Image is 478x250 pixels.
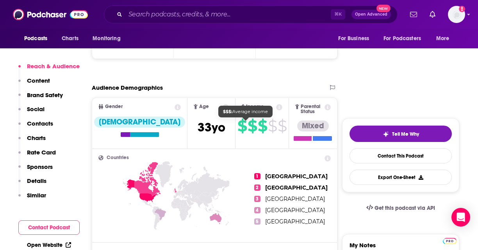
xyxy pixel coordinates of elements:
p: Reach & Audience [27,62,80,70]
button: Content [18,77,50,91]
span: [GEOGRAPHIC_DATA] [265,184,328,191]
a: Charts [57,31,83,46]
span: Podcasts [24,33,47,44]
p: Rate Card [27,149,56,156]
span: [GEOGRAPHIC_DATA] [265,218,325,225]
span: 33 yo [198,120,225,135]
p: Charts [27,134,46,142]
span: [GEOGRAPHIC_DATA] [265,207,325,214]
p: Social [27,105,45,113]
input: Search podcasts, credits, & more... [125,8,331,21]
span: Charts [62,33,78,44]
button: Rate Card [18,149,56,163]
p: Contacts [27,120,53,127]
span: [GEOGRAPHIC_DATA] [265,195,325,202]
a: Show notifications dropdown [426,8,439,21]
span: New [376,5,391,12]
div: Search podcasts, credits, & more... [104,5,398,23]
div: [DEMOGRAPHIC_DATA] [94,117,185,128]
a: Show notifications dropdown [407,8,420,21]
p: Brand Safety [27,91,63,99]
span: More [436,33,449,44]
button: open menu [431,31,459,46]
img: User Profile [448,6,465,23]
span: 1 [254,173,260,179]
a: Pro website [443,237,457,244]
span: 5 [254,218,260,225]
button: Contacts [18,120,53,134]
button: Similar [18,191,46,206]
h2: Audience Demographics [92,84,163,91]
div: Open Intercom Messenger [451,208,470,227]
span: Logged in as KThulin [448,6,465,23]
a: Open Website [27,242,71,248]
span: [GEOGRAPHIC_DATA] [265,173,328,180]
b: $$$: [223,109,232,114]
span: ⌘ K [331,9,345,20]
button: Show profile menu [448,6,465,23]
button: open menu [19,31,57,46]
button: Export One-Sheet [350,170,452,185]
button: Charts [18,134,46,149]
p: Similar [27,191,46,199]
p: Details [27,177,46,184]
div: Mixed [297,121,329,131]
p: Content [27,77,50,84]
img: Podchaser Pro [443,238,457,244]
span: For Podcasters [383,33,421,44]
button: Details [18,177,46,191]
span: 4 [254,207,260,213]
span: Gender [105,104,123,109]
img: Podchaser - Follow, Share and Rate Podcasts [13,7,88,22]
span: $ [278,120,287,132]
button: Sponsors [18,163,53,177]
a: Get this podcast via API [360,199,441,218]
button: Social [18,105,45,120]
img: tell me why sparkle [383,131,389,137]
svg: Add a profile image [459,6,465,12]
span: Get this podcast via API [375,205,435,211]
a: Contact This Podcast [350,148,452,163]
span: Tell Me Why [392,131,419,137]
span: Average income [223,109,268,114]
span: Monitoring [93,33,120,44]
button: Contact Podcast [18,220,80,235]
span: $ [258,120,267,132]
button: open menu [333,31,379,46]
span: Countries [107,155,129,160]
span: Parental Status [301,104,323,114]
button: Reach & Audience [18,62,80,77]
span: Income [246,104,264,109]
button: tell me why sparkleTell Me Why [350,126,452,142]
span: Age [199,104,209,109]
span: Open Advanced [355,12,387,16]
button: Open AdvancedNew [351,10,391,19]
span: $ [237,120,247,132]
span: 3 [254,196,260,202]
span: $ [268,120,277,132]
p: Sponsors [27,163,53,170]
span: $ [248,120,257,132]
span: For Business [338,33,369,44]
span: 2 [254,184,260,191]
button: Brand Safety [18,91,63,106]
button: open menu [378,31,432,46]
button: open menu [87,31,130,46]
